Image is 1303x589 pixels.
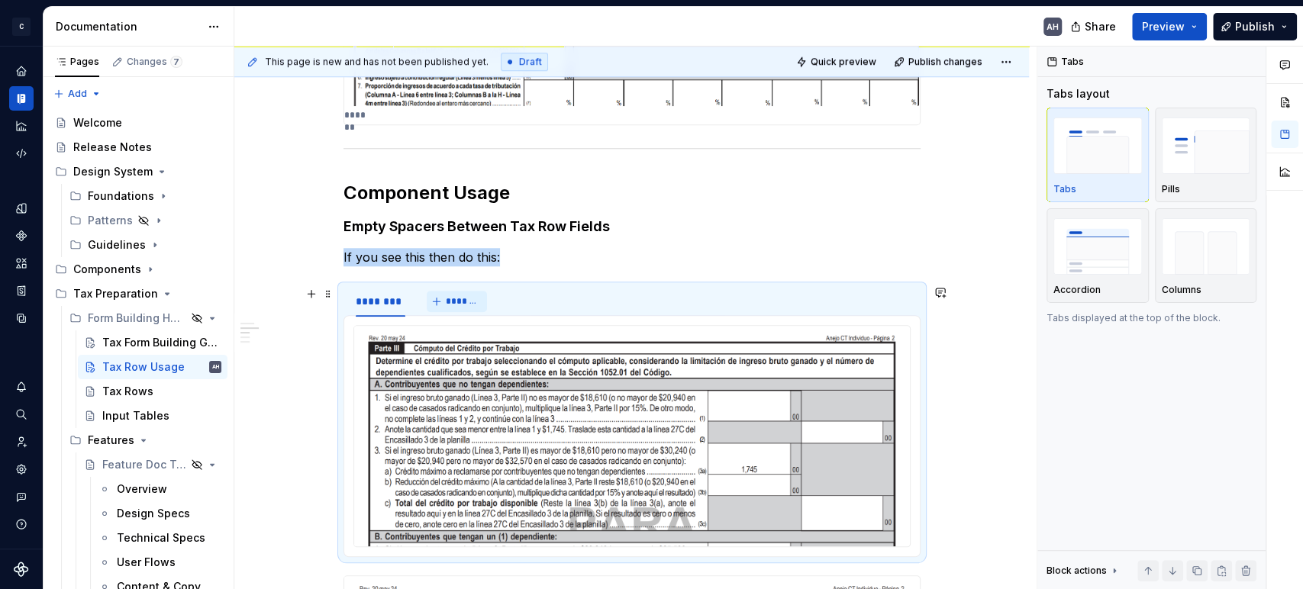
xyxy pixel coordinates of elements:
div: Tax Preparation [73,286,158,301]
a: Documentation [9,86,34,111]
a: Welcome [49,111,227,135]
span: Share [1085,19,1116,34]
section-item: PDF Form [353,325,911,547]
div: Overview [117,481,167,497]
div: C [12,18,31,36]
div: Release Notes [73,140,152,155]
button: Quick preview [792,51,883,72]
div: AH [212,359,219,375]
button: C [3,10,40,43]
div: Documentation [56,19,200,34]
button: placeholderPills [1155,108,1257,202]
a: Overview [92,477,227,501]
button: Publish changes [889,51,989,72]
a: Assets [9,251,34,275]
div: Tax Rows [102,384,153,399]
button: Notifications [9,375,34,399]
a: Design Specs [92,501,227,526]
div: Technical Specs [117,530,205,546]
div: Tax Preparation [49,282,227,306]
div: Changes [127,56,182,68]
div: Patterns [88,213,133,228]
span: Preview [1142,19,1185,34]
div: Form Building Handbook [63,306,227,330]
span: Quick preview [811,56,876,68]
a: Input Tables [78,404,227,428]
p: Accordion [1053,284,1101,296]
span: Draft [519,56,542,68]
a: Home [9,59,34,83]
span: This page is new and has not been published yet. [265,56,489,68]
span: Add [68,88,87,100]
div: Components [73,262,141,277]
div: Design System [49,159,227,184]
a: Tax Form Building Guidelines [78,330,227,355]
button: Add [49,83,106,105]
a: User Flows [92,550,227,575]
div: User Flows [117,555,176,570]
a: Code automation [9,141,34,166]
h2: Component Usage [343,181,921,205]
div: Block actions [1047,560,1121,581]
button: placeholderAccordion [1047,208,1149,303]
p: If you see this then do this: [343,248,921,266]
div: Design System [73,164,153,179]
div: AH [1047,21,1059,33]
img: placeholder [1162,117,1250,173]
span: 7 [170,56,182,68]
div: Tax Row Usage [102,359,185,375]
button: placeholderTabs [1047,108,1149,202]
a: Release Notes [49,135,227,159]
div: Pages [55,56,99,68]
button: Share [1063,13,1126,40]
button: Preview [1132,13,1207,40]
svg: Supernova Logo [14,562,29,577]
div: Feature Doc Template [102,457,186,472]
div: Components [49,257,227,282]
p: Tabs displayed at the top of the block. [1047,312,1256,324]
div: Tabs layout [1047,86,1110,101]
h4: Empty Spacers Between Tax Row Fields [343,217,921,236]
img: placeholder [1053,218,1142,274]
div: Foundations [88,188,154,204]
div: Foundations [63,184,227,208]
a: Settings [9,457,34,481]
button: Contact support [9,484,34,509]
a: Storybook stories [9,278,34,303]
button: placeholderColumns [1155,208,1257,303]
div: Data sources [9,306,34,330]
div: Guidelines [88,237,146,253]
a: Components [9,224,34,248]
a: Technical Specs [92,526,227,550]
button: Search ⌘K [9,402,34,426]
div: Features [63,428,227,452]
div: Input Tables [102,408,169,423]
div: Patterns [63,208,227,233]
a: Design tokens [9,196,34,220]
img: ba77687d-66b9-45e5-b9cc-67b54b0e543d.png [354,326,910,546]
img: placeholder [1053,117,1142,173]
a: Feature Doc Template [78,452,227,477]
p: Pills [1162,183,1180,195]
div: Welcome [73,115,122,130]
span: Publish [1235,19,1275,34]
img: placeholder [1162,218,1250,274]
div: Features [88,433,134,448]
div: Form Building Handbook [88,311,186,326]
a: Tax Rows [78,379,227,404]
a: Invite team [9,430,34,454]
a: Analytics [9,114,34,138]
